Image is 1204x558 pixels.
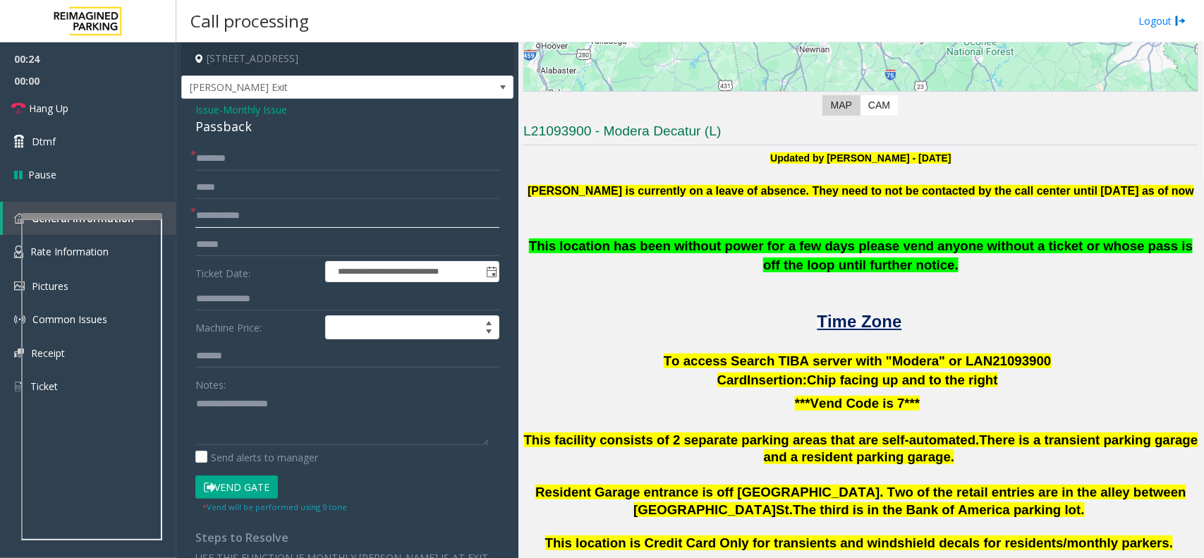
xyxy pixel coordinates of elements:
[747,372,807,387] span: Insertion:
[223,102,287,117] span: Monthly Issue
[32,212,134,225] span: General Information
[817,320,902,329] a: Time Zone
[192,315,322,339] label: Machine Price:
[483,262,499,281] span: Toggle popup
[192,261,322,282] label: Ticket Date:
[545,535,1174,550] span: This location is Credit Card Only for transients and windshield decals for residents/monthly park...
[219,103,287,116] span: -
[14,380,23,393] img: 'icon'
[182,76,446,99] span: [PERSON_NAME] Exit
[1030,353,1052,368] span: 900
[523,122,1198,145] h3: L21093900 - Modera Decatur (L)
[181,42,513,75] h4: [STREET_ADDRESS]
[807,372,998,387] span: Chip facing up and to the right
[28,167,56,182] span: Pause
[860,95,899,116] label: CAM
[14,245,23,258] img: 'icon'
[195,475,278,499] button: Vend Gate
[3,202,176,235] a: General Information
[14,348,24,358] img: 'icon'
[1138,13,1186,28] a: Logout
[183,4,316,38] h3: Call processing
[776,502,793,517] span: St.
[817,312,902,331] span: Time Zone
[195,117,499,136] div: Passback
[717,372,748,387] span: Card
[535,485,1186,517] span: Resident Garage entrance is off [GEOGRAPHIC_DATA]. Two of the retail entries are in the alley bet...
[529,238,1193,272] b: This location has been without power for a few days please vend anyone without a ticket or whose ...
[764,432,1198,465] span: There is a transient parking garage and a resident parking garage.
[202,502,347,512] small: Vend will be performed using 9 tone
[1175,13,1186,28] img: logout
[975,432,979,447] span: .
[195,372,226,392] label: Notes:
[195,531,499,545] h4: Steps to Resolve
[479,327,499,339] span: Decrease value
[479,316,499,327] span: Increase value
[664,353,1030,368] span: To access Search TIBA server with "Modera" or LAN21093
[29,101,68,116] span: Hang Up
[822,95,861,116] label: Map
[524,432,976,447] span: This facility consists of 2 separate parking areas that are self-automated
[32,134,56,149] span: Dtmf
[793,502,1085,517] span: The third is in the Bank of America parking lot.
[14,213,25,224] img: 'icon'
[770,152,951,164] font: Updated by [PERSON_NAME] - [DATE]
[14,314,25,325] img: 'icon'
[195,102,219,117] span: Issue
[195,450,318,465] label: Send alerts to manager
[14,281,25,291] img: 'icon'
[528,185,1194,197] font: [PERSON_NAME] is currently on a leave of absence. They need to not be contacted by the call cente...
